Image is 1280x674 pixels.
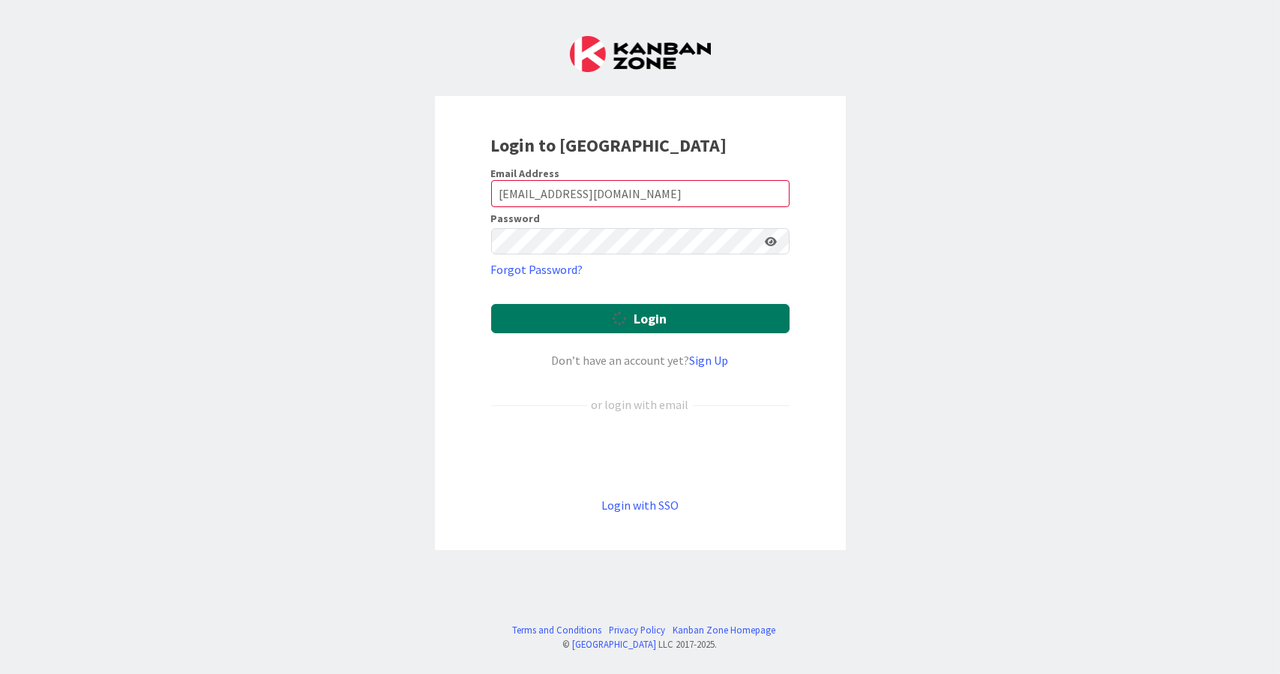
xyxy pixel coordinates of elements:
[505,637,775,651] div: © LLC 2017- 2025 .
[690,353,729,368] a: Sign Up
[588,396,693,414] div: or login with email
[491,167,560,180] label: Email Address
[491,260,583,278] a: Forgot Password?
[491,304,790,333] button: Login
[484,438,797,471] iframe: Sign in with Google Button
[609,623,665,637] a: Privacy Policy
[601,498,679,513] a: Login with SSO
[491,134,727,157] b: Login to [GEOGRAPHIC_DATA]
[491,351,790,369] div: Don’t have an account yet?
[573,638,657,650] a: [GEOGRAPHIC_DATA]
[491,213,541,224] label: Password
[512,623,601,637] a: Terms and Conditions
[570,36,711,72] img: Kanban Zone
[673,623,775,637] a: Kanban Zone Homepage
